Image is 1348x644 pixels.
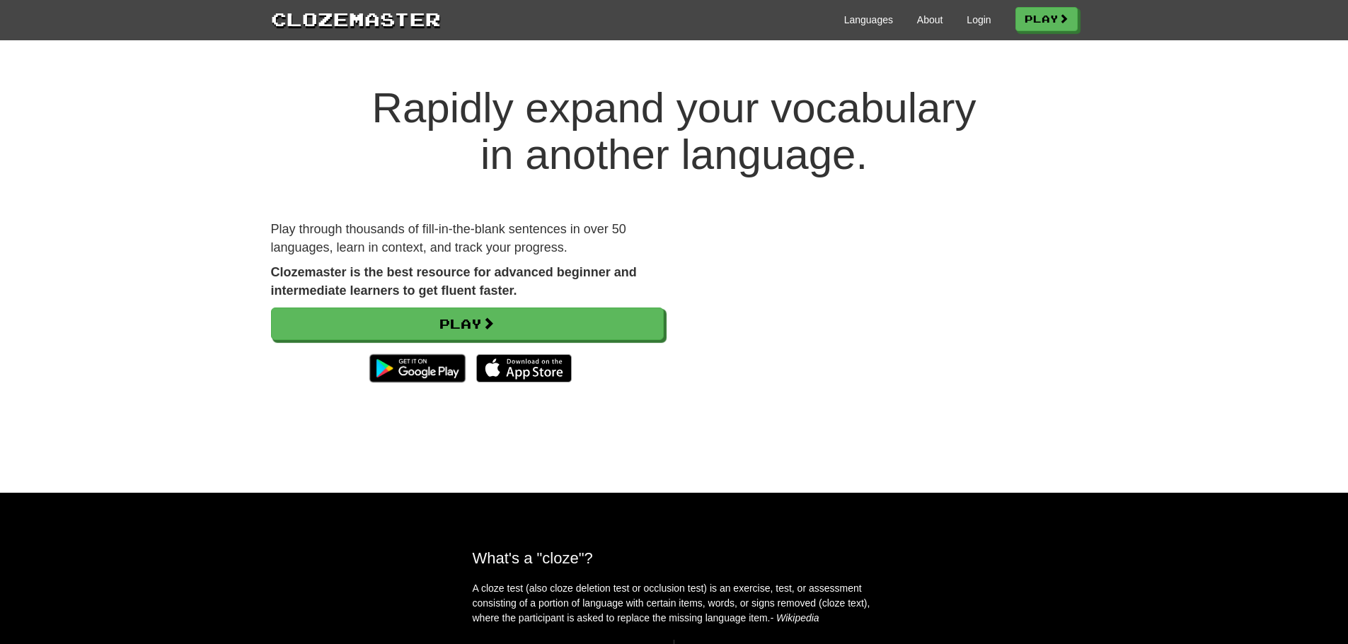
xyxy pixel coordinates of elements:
[844,13,893,27] a: Languages
[473,581,876,626] p: A cloze test (also cloze deletion test or occlusion test) is an exercise, test, or assessment con...
[271,265,637,298] strong: Clozemaster is the best resource for advanced beginner and intermediate learners to get fluent fa...
[967,13,991,27] a: Login
[271,221,664,257] p: Play through thousands of fill-in-the-blank sentences in over 50 languages, learn in context, and...
[476,354,572,382] img: Download_on_the_App_Store_Badge_US-UK_135x40-25178aeef6eb6b83b96f5f2d004eda3bffbb37122de64afbaef7...
[271,6,441,32] a: Clozemaster
[1015,7,1078,31] a: Play
[473,549,876,567] h2: What's a "cloze"?
[271,308,664,340] a: Play
[917,13,943,27] a: About
[362,347,472,390] img: Get it on Google Play
[771,612,819,623] em: - Wikipedia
